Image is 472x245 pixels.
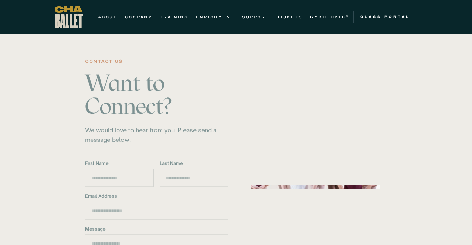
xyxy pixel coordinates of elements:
h1: Want to Connect? [85,71,228,117]
label: Message [85,225,228,232]
a: home [55,6,83,28]
a: Class Portal [353,11,417,23]
a: ABOUT [98,13,117,21]
label: First Name [85,160,154,167]
div: contact us [85,58,123,65]
a: SUPPORT [242,13,269,21]
a: COMPANY [125,13,152,21]
a: TICKETS [277,13,302,21]
strong: GYROTONIC [310,15,346,19]
div: We would love to hear from you. Please send a message below. [85,125,228,144]
label: Email Address [85,193,228,200]
a: ENRICHMENT [196,13,234,21]
label: Last Name [160,160,228,167]
sup: ® [346,14,349,18]
a: GYROTONIC® [310,13,349,21]
div: Class Portal [357,14,414,20]
a: TRAINING [160,13,188,21]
